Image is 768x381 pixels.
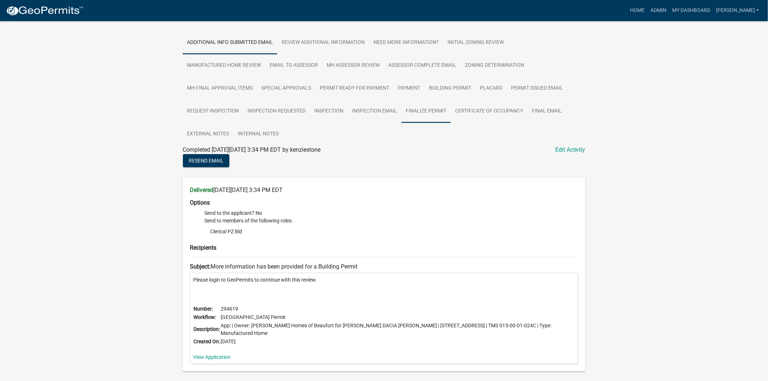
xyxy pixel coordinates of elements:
strong: Options [190,199,210,206]
strong: Recipients [190,244,216,251]
li: Send to members of the following roles: [204,217,578,238]
strong: Subject: [190,263,211,270]
a: Finalize Permit [401,100,451,123]
a: External Notes [183,123,233,146]
td: App: | Owner: [PERSON_NAME] Homes of Beaufort for [PERSON_NAME] DACIA [PERSON_NAME] | [STREET_ADD... [220,321,575,337]
a: Permit Ready for Payment [315,77,393,100]
a: My Dashboard [669,4,713,17]
a: Certificate of Occupancy [451,100,527,123]
a: Inspection [310,100,348,123]
a: Initial Zoning Review [443,31,508,54]
td: 294619 [220,305,575,313]
a: Placard [475,77,507,100]
a: Zoning Determination [461,54,528,77]
a: Email to Assessor [265,54,322,77]
a: Admin [648,4,669,17]
a: Building Permit [425,77,475,100]
a: Manufactured Home Review [183,54,265,77]
a: Inspection Requested [243,100,310,123]
b: Workflow: [193,314,216,320]
td: [DATE] [220,337,575,346]
b: Created On: [193,339,220,344]
a: Permit Issued Email [507,77,567,100]
li: Send to the applicant? No [204,209,578,217]
a: Internal Notes [233,123,283,146]
span: Completed [DATE][DATE] 3:34 PM EDT by kenziestone [183,146,320,153]
li: Clerical PZ Bld [204,226,578,237]
b: Number: [193,306,213,312]
a: View Application [193,354,230,360]
p: Please login to GeoPermits to continue with this review. [193,276,575,284]
a: Additional Info submitted Email [183,31,277,54]
a: Request Inspection [183,100,243,123]
a: Special Approvals [257,77,315,100]
h6: More information has been provided for a Building Permit [190,263,578,270]
strong: Delivered [190,187,213,193]
a: Payment [393,77,425,100]
span: Resend Email [189,158,224,164]
a: Need More Information? [369,31,443,54]
a: Home [627,4,648,17]
a: [PERSON_NAME] [713,4,762,17]
a: MH Final Approval Items [183,77,257,100]
h6: [DATE][DATE] 3:34 PM EDT [190,187,578,193]
a: MH Assessor Review [322,54,384,77]
b: Description: [193,326,220,332]
button: Resend Email [183,154,229,167]
a: Inspection Email [348,100,401,123]
a: Review Additional Information [277,31,369,54]
a: Assessor Complete Email [384,54,461,77]
a: Final Email [527,100,566,123]
a: Edit Activity [555,146,585,154]
td: [GEOGRAPHIC_DATA] Permit [220,313,575,321]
